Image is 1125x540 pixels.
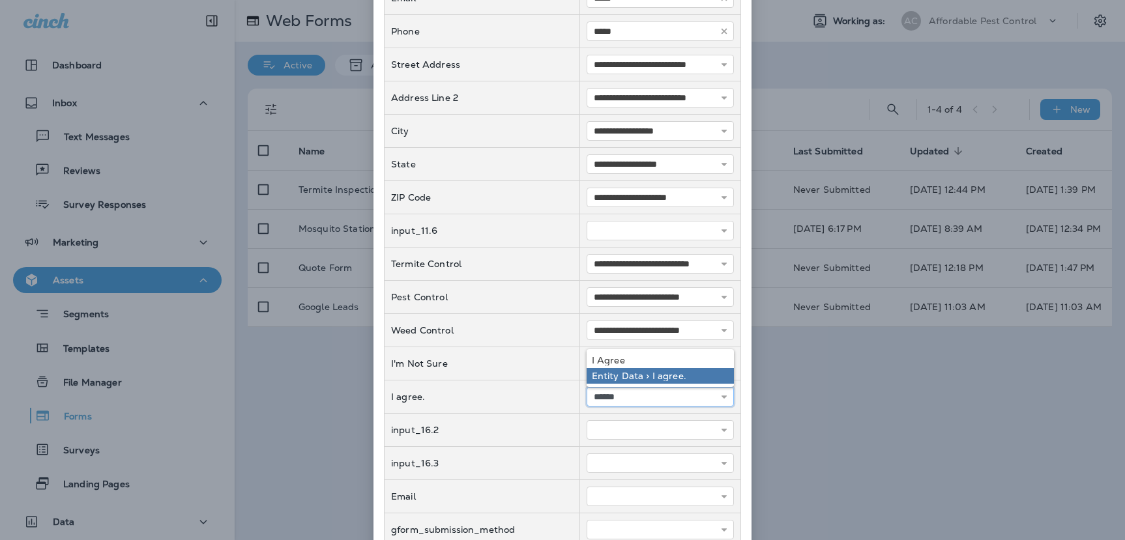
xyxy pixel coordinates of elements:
[385,281,579,314] td: Pest Control
[592,355,729,365] div: I Agree
[385,314,579,347] td: Weed Control
[385,148,579,181] td: State
[385,480,579,513] td: Email
[385,48,579,81] td: Street Address
[385,248,579,281] td: Termite Control
[385,181,579,214] td: ZIP Code
[385,115,579,148] td: City
[385,380,579,414] td: I agree.
[385,414,579,447] td: input_16.2
[385,15,579,48] td: Phone
[385,81,579,115] td: Address Line 2
[385,214,579,248] td: input_11.6
[592,371,729,381] div: Entity Data > I agree.
[385,447,579,480] td: input_16.3
[385,347,579,380] td: I'm Not Sure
